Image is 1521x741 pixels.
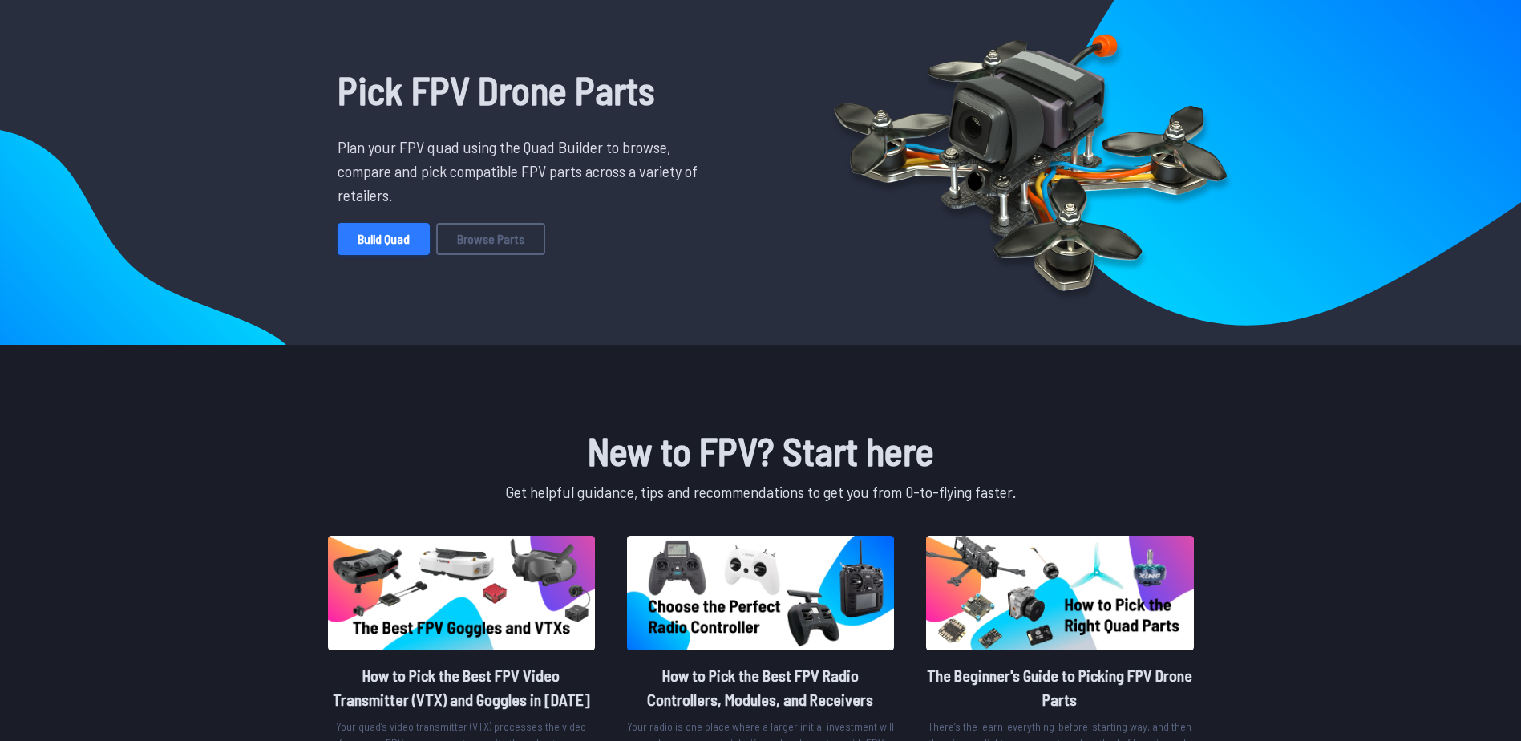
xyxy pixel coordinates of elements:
a: Browse Parts [436,223,545,255]
img: image of post [328,536,595,650]
h1: New to FPV? Start here [325,422,1197,480]
img: image of post [926,536,1193,650]
a: Build Quad [338,223,430,255]
p: Get helpful guidance, tips and recommendations to get you from 0-to-flying faster. [325,480,1197,504]
h2: How to Pick the Best FPV Radio Controllers, Modules, and Receivers [627,663,894,711]
h2: The Beginner's Guide to Picking FPV Drone Parts [926,663,1193,711]
p: Plan your FPV quad using the Quad Builder to browse, compare and pick compatible FPV parts across... [338,135,710,207]
h2: How to Pick the Best FPV Video Transmitter (VTX) and Goggles in [DATE] [328,663,595,711]
h1: Pick FPV Drone Parts [338,61,710,119]
img: image of post [627,536,894,650]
